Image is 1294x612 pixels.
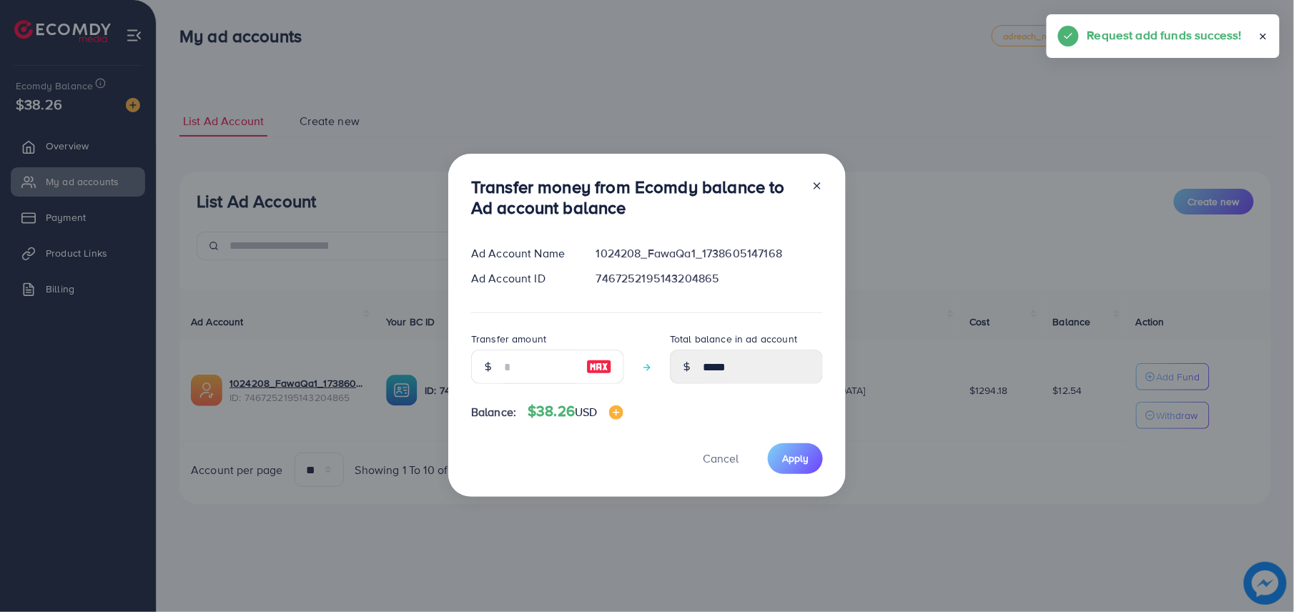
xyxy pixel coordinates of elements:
button: Cancel [685,443,756,474]
img: image [586,358,612,375]
div: 7467252195143204865 [585,270,834,287]
div: Ad Account Name [460,245,585,262]
div: 1024208_FawaQa1_1738605147168 [585,245,834,262]
span: Balance: [471,404,516,420]
div: Ad Account ID [460,270,585,287]
button: Apply [768,443,823,474]
label: Total balance in ad account [670,332,797,346]
h3: Transfer money from Ecomdy balance to Ad account balance [471,177,800,218]
h4: $38.26 [528,403,623,420]
img: image [609,405,623,420]
h5: Request add funds success! [1087,26,1242,44]
span: Apply [782,451,809,465]
label: Transfer amount [471,332,546,346]
span: USD [575,404,597,420]
span: Cancel [703,450,739,466]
